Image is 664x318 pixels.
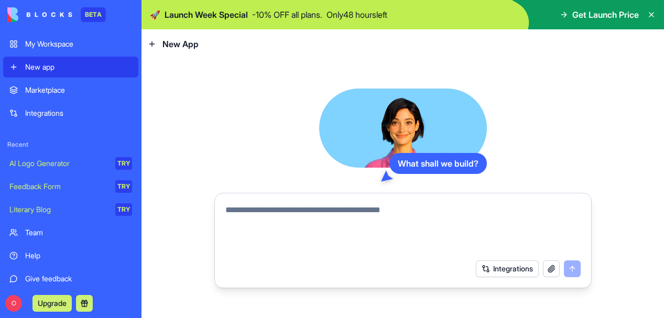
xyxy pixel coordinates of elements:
[3,199,138,220] a: Literary BlogTRY
[572,8,639,21] span: Get Launch Price
[9,158,108,169] div: AI Logo Generator
[3,57,138,78] a: New app
[25,108,132,118] div: Integrations
[165,8,248,21] span: Launch Week Special
[326,8,387,21] p: Only 48 hours left
[3,34,138,54] a: My Workspace
[162,38,199,50] span: New App
[3,268,138,289] a: Give feedback
[115,157,132,170] div: TRY
[25,85,132,95] div: Marketplace
[32,298,72,308] a: Upgrade
[476,260,539,277] button: Integrations
[9,204,108,215] div: Literary Blog
[150,8,160,21] span: 🚀
[3,103,138,124] a: Integrations
[115,203,132,216] div: TRY
[3,153,138,174] a: AI Logo GeneratorTRY
[3,80,138,101] a: Marketplace
[7,7,106,22] a: BETA
[3,140,138,149] span: Recent
[25,250,132,261] div: Help
[252,8,322,21] p: - 10 % OFF all plans.
[3,176,138,197] a: Feedback FormTRY
[389,153,487,174] div: What shall we build?
[25,62,132,72] div: New app
[25,39,132,49] div: My Workspace
[81,7,106,22] div: BETA
[5,295,22,312] span: O
[3,245,138,266] a: Help
[115,180,132,193] div: TRY
[25,227,132,238] div: Team
[25,273,132,284] div: Give feedback
[7,7,72,22] img: logo
[9,181,108,192] div: Feedback Form
[3,222,138,243] a: Team
[32,295,72,312] button: Upgrade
